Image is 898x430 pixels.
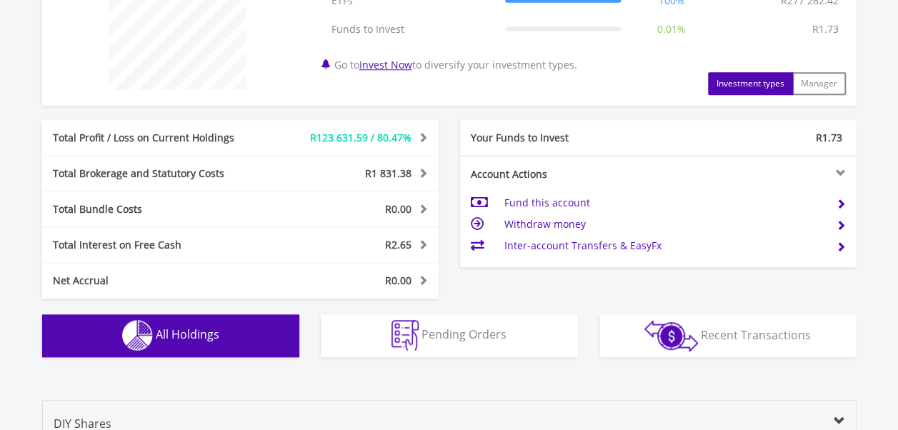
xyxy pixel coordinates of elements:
button: Manager [792,72,846,95]
td: Inter-account Transfers & EasyFx [504,235,824,256]
button: Recent Transactions [599,314,857,357]
div: Total Bundle Costs [42,202,274,216]
span: R0.00 [385,202,411,216]
span: R2.65 [385,238,411,251]
td: Fund this account [504,192,824,214]
span: R1 831.38 [365,166,411,180]
span: Pending Orders [421,326,507,342]
span: All Holdings [156,326,219,342]
div: Net Accrual [42,274,274,288]
div: Total Interest on Free Cash [42,238,274,252]
img: transactions-zar-wht.png [644,320,698,351]
span: R123 631.59 / 80.47% [310,131,411,144]
span: Recent Transactions [701,326,811,342]
button: Investment types [708,72,793,95]
img: pending_instructions-wht.png [391,320,419,351]
button: All Holdings [42,314,299,357]
div: Total Brokerage and Statutory Costs [42,166,274,181]
div: Account Actions [460,167,659,181]
div: Your Funds to Invest [460,131,659,145]
div: Total Profit / Loss on Current Holdings [42,131,274,145]
img: holdings-wht.png [122,320,153,351]
button: Pending Orders [321,314,578,357]
a: Invest Now [359,58,412,71]
span: R0.00 [385,274,411,287]
td: Funds to Invest [324,15,498,44]
td: Withdraw money [504,214,824,235]
td: 0.01% [628,15,715,44]
span: R1.73 [816,131,842,144]
td: R1.73 [805,15,846,44]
